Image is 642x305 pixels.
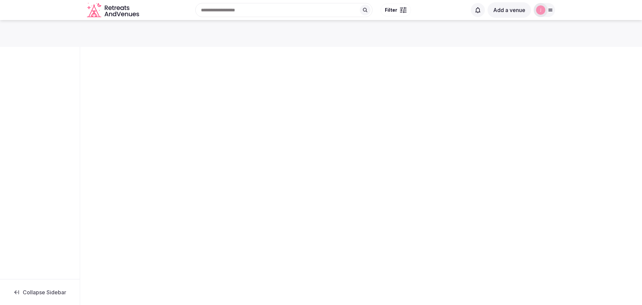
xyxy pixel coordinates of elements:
[87,3,140,18] a: Visit the homepage
[488,2,531,18] button: Add a venue
[385,7,397,13] span: Filter
[23,289,66,296] span: Collapse Sidebar
[536,5,545,15] img: jen-7867
[87,3,140,18] svg: Retreats and Venues company logo
[381,4,411,16] button: Filter
[5,285,74,300] button: Collapse Sidebar
[488,7,531,13] a: Add a venue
